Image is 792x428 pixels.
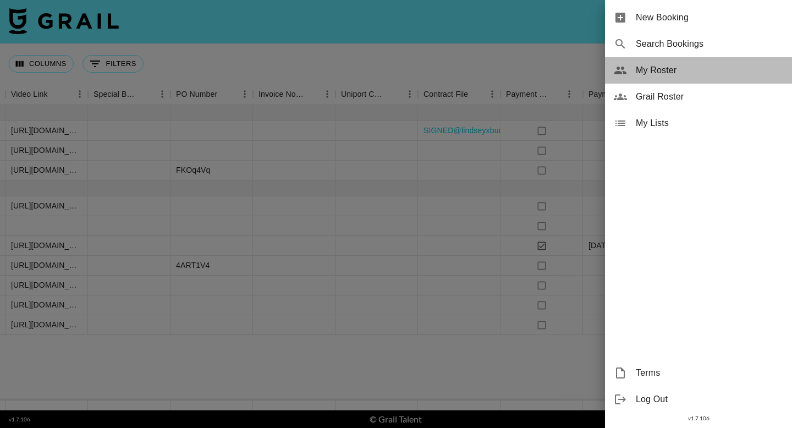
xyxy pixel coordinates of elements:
[605,31,792,57] div: Search Bookings
[605,360,792,386] div: Terms
[636,90,783,103] span: Grail Roster
[605,4,792,31] div: New Booking
[605,413,792,424] div: v 1.7.106
[636,117,783,130] span: My Lists
[636,64,783,77] span: My Roster
[605,57,792,84] div: My Roster
[605,386,792,413] div: Log Out
[605,84,792,110] div: Grail Roster
[636,11,783,24] span: New Booking
[636,366,783,380] span: Terms
[636,393,783,406] span: Log Out
[605,110,792,136] div: My Lists
[636,37,783,51] span: Search Bookings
